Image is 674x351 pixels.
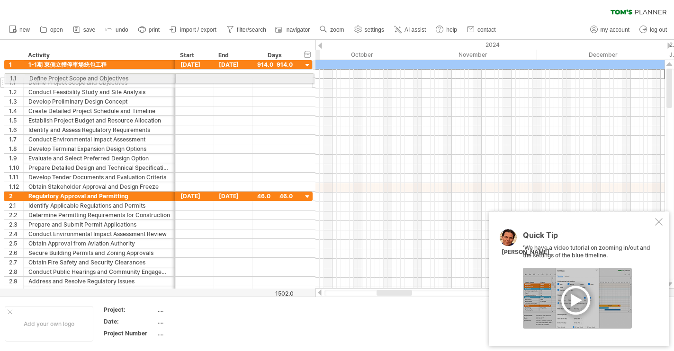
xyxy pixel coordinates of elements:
div: Start [180,51,208,60]
div: Obtain Fire Safety and Security Clearances [28,258,171,267]
div: Develop Tender Documents and Evaluation Criteria [28,173,171,182]
span: open [50,26,63,33]
a: AI assist [392,24,429,36]
div: 1.5 [9,116,23,125]
div: Obtain Stakeholder Approval and Design Freeze [28,182,171,191]
div: 1.10 [9,163,23,172]
div: 1.12 [9,182,23,191]
a: log out [637,24,670,36]
div: Regulatory Approval and Permitting [28,192,171,201]
span: my account [601,26,629,33]
div: [DATE] [176,60,214,69]
div: .... [158,306,237,314]
span: undo [116,26,128,33]
div: 46.0 [257,192,293,201]
div: Conduct Public Hearings and Community Engagement [28,267,171,276]
span: print [149,26,160,33]
div: 2.10 [9,286,23,295]
div: 2.2 [9,211,23,219]
a: contact [465,24,499,36]
div: Activity [28,51,170,60]
div: Project: [104,306,156,314]
div: 2.9 [9,277,23,286]
div: [DATE] [176,192,214,201]
div: 1 [9,60,23,69]
div: Conduct Environmental Impact Assessment [28,135,171,144]
a: import / export [167,24,219,36]
span: navigator [287,26,310,33]
div: Identify and Assess Regulatory Requirements [28,125,171,134]
div: Days [252,51,297,60]
div: [PERSON_NAME] [502,248,549,256]
div: 1.7 [9,135,23,144]
div: 2.8 [9,267,23,276]
div: Address and Resolve Regulatory Issues [28,277,171,286]
div: 2 [9,192,23,201]
div: Add your own logo [5,306,93,342]
div: 2.1 [9,201,23,210]
div: [DATE] [214,192,252,201]
span: settings [365,26,384,33]
div: October 2024 [277,50,409,60]
div: Determine Permitting Requirements for Construction [28,211,171,219]
div: .... [158,317,237,325]
div: Conduct Feasibility Study and Site Analysis [28,88,171,97]
div: Receive and Review Permit Approval Documents [28,286,171,295]
span: zoom [330,26,344,33]
div: Define Project Scope and Objectives [28,78,171,87]
div: Project Number [104,329,156,337]
a: print [136,24,162,36]
span: contact [477,26,496,33]
a: save [71,24,98,36]
div: December 2024 [537,50,669,60]
div: End [218,51,247,60]
span: new [19,26,30,33]
div: Conduct Environmental Impact Assessment Review [28,229,171,238]
a: undo [103,24,131,36]
div: [DATE] [214,60,252,69]
div: 1.6 [9,125,23,134]
div: 1.8 [9,144,23,153]
div: Prepare and Submit Permit Applications [28,220,171,229]
span: AI assist [404,26,426,33]
span: save [83,26,95,33]
div: Evaluate and Select Preferred Design Option [28,154,171,163]
div: 2.4 [9,229,23,238]
div: 1.3 [9,97,23,106]
div: 2.5 [9,239,23,248]
div: 1.4 [9,106,23,115]
div: 'We have a video tutorial on zooming in/out and the settings of the blue timeline. [523,231,653,329]
a: navigator [274,24,313,36]
div: Obtain Approval from Aviation Authority [28,239,171,248]
a: my account [588,24,632,36]
a: settings [352,24,387,36]
div: 2.6 [9,248,23,257]
div: Establish Project Budget and Resource Allocation [28,116,171,125]
div: 1.9 [9,154,23,163]
a: help [433,24,460,36]
div: 1-1期 東側立體停車場統包工程 [28,60,171,69]
div: Develop Preliminary Design Concept [28,97,171,106]
div: Quick Tip [523,231,653,244]
div: 1502.0 [253,290,294,297]
a: open [37,24,66,36]
div: 914.0 [257,60,293,69]
div: Create Detailed Project Schedule and Timeline [28,106,171,115]
a: new [7,24,33,36]
div: .... [158,329,237,337]
div: Develop Terminal Expansion Design Options [28,144,171,153]
div: 2.3 [9,220,23,229]
div: Prepare Detailed Design and Technical Specifications [28,163,171,172]
div: 1.11 [9,173,23,182]
div: Date: [104,317,156,325]
a: zoom [317,24,347,36]
div: Secure Building Permits and Zoning Approvals [28,248,171,257]
div: 2.7 [9,258,23,267]
span: import / export [180,26,216,33]
span: help [446,26,457,33]
a: filter/search [224,24,269,36]
div: 1.2 [9,88,23,97]
div: Identify Applicable Regulations and Permits [28,201,171,210]
span: log out [650,26,667,33]
div: 1.1 [9,78,23,87]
